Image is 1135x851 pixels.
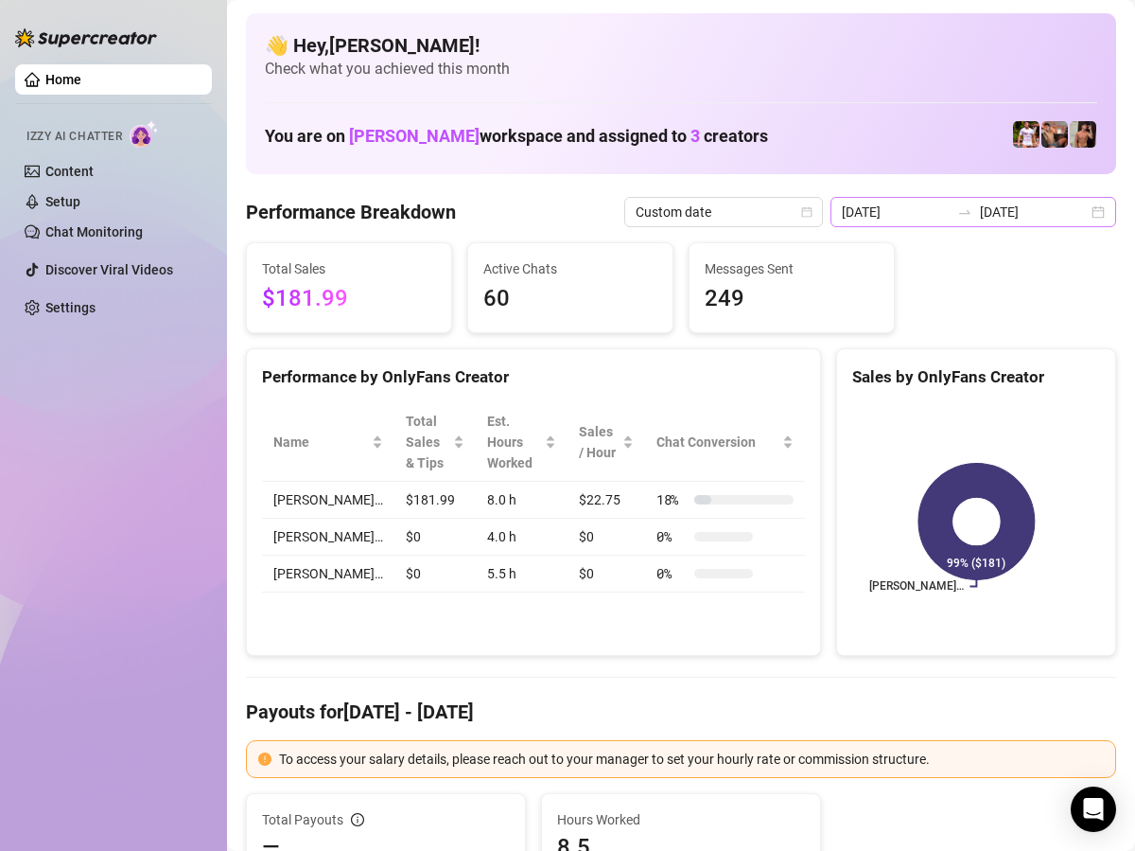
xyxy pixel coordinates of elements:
span: Check what you achieved this month [265,59,1097,80]
a: Chat Monitoring [45,224,143,239]
span: Messages Sent [705,258,879,279]
span: swap-right [957,204,972,220]
span: Custom date [636,198,812,226]
div: Est. Hours Worked [487,411,541,473]
th: Total Sales & Tips [394,403,476,482]
span: Sales / Hour [579,421,619,463]
td: [PERSON_NAME]… [262,482,394,519]
td: $0 [567,556,645,593]
span: Active Chats [483,258,657,279]
td: [PERSON_NAME]… [262,519,394,556]
a: Setup [45,194,80,209]
a: Content [45,164,94,179]
img: AI Chatter [130,120,159,148]
td: 4.0 h [476,519,567,556]
img: logo-BBDzfeDw.svg [15,28,157,47]
span: Total Sales [262,258,436,279]
td: $0 [394,556,476,593]
span: [PERSON_NAME] [349,126,480,146]
img: Zach [1070,121,1096,148]
td: $0 [394,519,476,556]
th: Sales / Hour [567,403,645,482]
h4: Payouts for [DATE] - [DATE] [246,699,1116,725]
span: 18 % [656,489,687,510]
td: 5.5 h [476,556,567,593]
h4: Performance Breakdown [246,199,456,225]
a: Home [45,72,81,87]
div: Open Intercom Messenger [1071,787,1116,832]
span: to [957,204,972,220]
a: Settings [45,300,96,315]
th: Name [262,403,394,482]
span: Total Sales & Tips [406,411,449,473]
td: $181.99 [394,482,476,519]
h4: 👋 Hey, [PERSON_NAME] ! [265,32,1097,59]
span: Total Payouts [262,809,343,830]
div: To access your salary details, please reach out to your manager to set your hourly rate or commis... [279,749,1104,770]
div: Performance by OnlyFans Creator [262,364,805,390]
span: 0 % [656,563,687,584]
img: Hector [1013,121,1039,148]
a: Discover Viral Videos [45,262,173,277]
td: $22.75 [567,482,645,519]
span: exclamation-circle [258,753,271,766]
span: 60 [483,281,657,317]
input: End date [980,202,1088,222]
input: Start date [842,202,950,222]
span: Hours Worked [557,809,805,830]
text: [PERSON_NAME]… [869,580,964,594]
span: Izzy AI Chatter [26,128,122,146]
span: $181.99 [262,281,436,317]
span: 3 [690,126,700,146]
div: Sales by OnlyFans Creator [852,364,1100,390]
td: $0 [567,519,645,556]
span: calendar [801,206,812,218]
span: Chat Conversion [656,432,778,452]
span: 249 [705,281,879,317]
td: [PERSON_NAME]… [262,556,394,593]
th: Chat Conversion [645,403,805,482]
td: 8.0 h [476,482,567,519]
span: 0 % [656,526,687,547]
h1: You are on workspace and assigned to creators [265,126,768,147]
span: info-circle [351,813,364,826]
span: Name [273,432,368,452]
img: Osvaldo [1041,121,1068,148]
